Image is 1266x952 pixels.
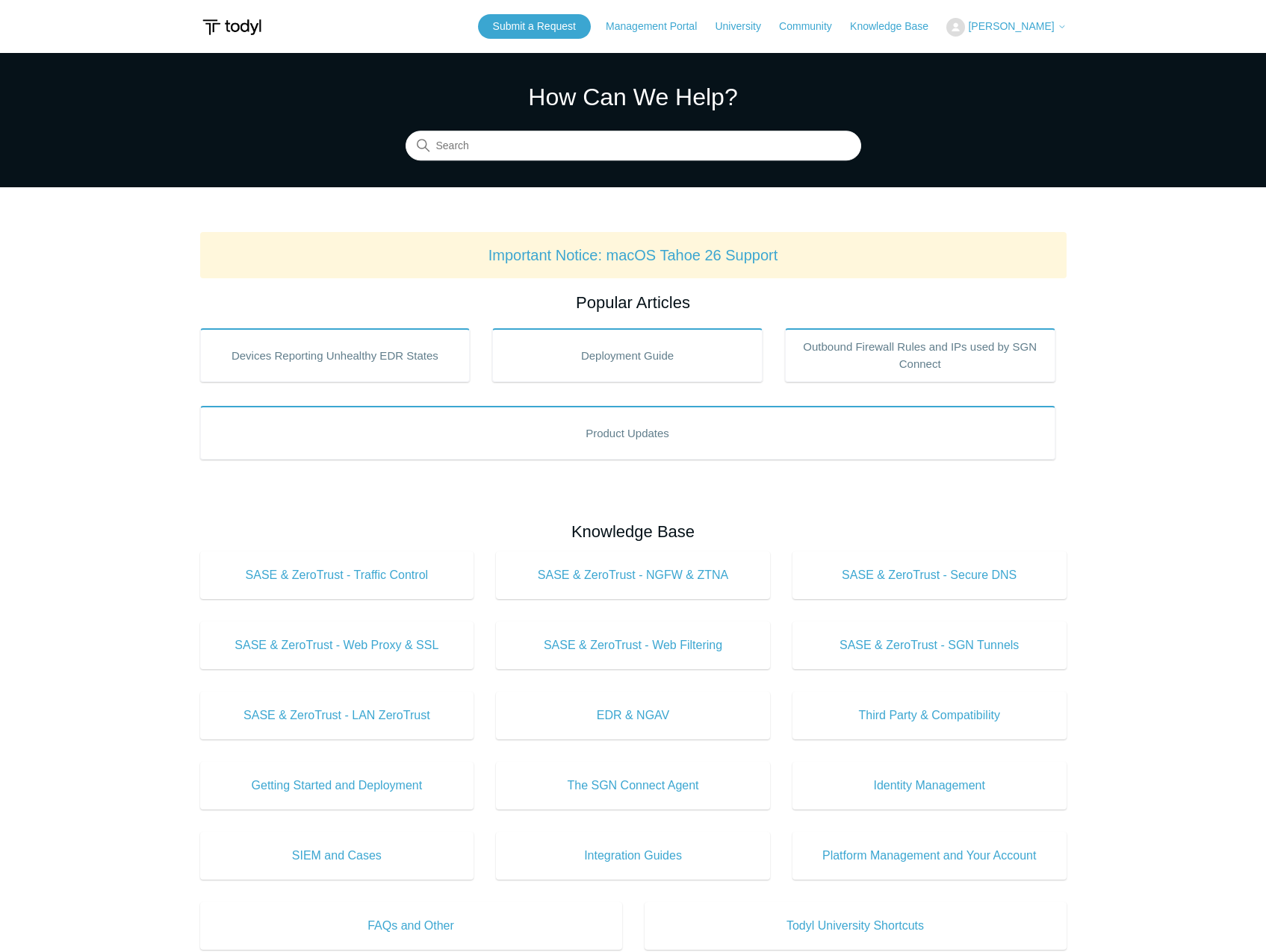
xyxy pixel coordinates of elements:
a: Todyl University Shortcuts [645,902,1067,950]
a: Getting Started and Deployment [200,762,474,809]
span: Todyl University Shortcuts [667,917,1044,935]
a: EDR & NGAV [496,692,770,739]
a: Deployment Guide [492,328,763,382]
h2: Knowledge Base [200,519,1067,544]
span: SASE & ZeroTrust - Traffic Control [223,566,452,584]
a: FAQs and Other [200,902,622,950]
span: SASE & ZeroTrust - LAN ZeroTrust [223,707,452,724]
span: [PERSON_NAME] [968,20,1054,32]
a: Identity Management [792,762,1067,809]
a: Outbound Firewall Rules and IPs used by SGN Connect [785,328,1055,382]
h2: Popular Articles [200,290,1067,315]
span: Integration Guides [518,847,748,865]
a: SASE & ZeroTrust - NGFW & ZTNA [496,551,770,599]
a: Devices Reporting Unhealthy EDR States [200,328,471,382]
span: SASE & ZeroTrust - SGN Tunnels [815,636,1044,654]
a: SASE & ZeroTrust - Web Proxy & SSL [200,621,474,669]
span: FAQs and Other [223,917,600,935]
a: Third Party & Compatibility [792,692,1067,739]
span: EDR & NGAV [518,707,748,724]
span: SIEM and Cases [223,847,452,865]
a: Knowledge Base [850,19,943,34]
a: Community [779,19,847,34]
span: SASE & ZeroTrust - Web Proxy & SSL [223,636,452,654]
a: Product Updates [200,406,1055,460]
a: SASE & ZeroTrust - Web Filtering [496,621,770,669]
span: Identity Management [815,777,1044,795]
a: SASE & ZeroTrust - LAN ZeroTrust [200,692,474,739]
a: University [715,19,775,34]
button: [PERSON_NAME] [946,18,1066,37]
span: Getting Started and Deployment [223,777,452,795]
input: Search [406,131,861,161]
a: SASE & ZeroTrust - SGN Tunnels [792,621,1067,669]
img: Todyl Support Center Help Center home page [200,13,264,41]
span: SASE & ZeroTrust - NGFW & ZTNA [518,566,748,584]
h1: How Can We Help? [406,79,861,115]
a: Submit a Request [478,14,591,39]
span: Platform Management and Your Account [815,847,1044,865]
span: Third Party & Compatibility [815,707,1044,724]
a: SASE & ZeroTrust - Secure DNS [792,551,1067,599]
a: SIEM and Cases [200,832,474,880]
a: Integration Guides [496,832,770,880]
span: SASE & ZeroTrust - Secure DNS [815,566,1044,584]
a: SASE & ZeroTrust - Traffic Control [200,551,474,599]
a: Platform Management and Your Account [792,832,1067,880]
a: Important Notice: macOS Tahoe 26 Support [488,247,778,263]
a: The SGN Connect Agent [496,762,770,809]
span: The SGN Connect Agent [518,777,748,795]
span: SASE & ZeroTrust - Web Filtering [518,636,748,654]
a: Management Portal [606,19,712,34]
